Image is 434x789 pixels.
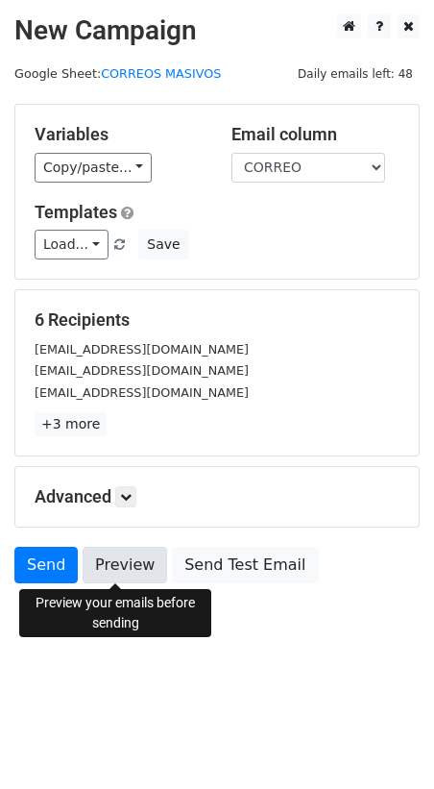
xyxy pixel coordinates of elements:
[35,385,249,400] small: [EMAIL_ADDRESS][DOMAIN_NAME]
[291,66,420,81] a: Daily emails left: 48
[291,63,420,85] span: Daily emails left: 48
[19,589,211,637] div: Preview your emails before sending
[35,153,152,183] a: Copy/paste...
[35,124,203,145] h5: Variables
[231,124,399,145] h5: Email column
[35,202,117,222] a: Templates
[172,547,318,583] a: Send Test Email
[35,363,249,378] small: [EMAIL_ADDRESS][DOMAIN_NAME]
[14,14,420,47] h2: New Campaign
[35,412,107,436] a: +3 more
[14,66,221,81] small: Google Sheet:
[338,697,434,789] div: Widget de chat
[101,66,221,81] a: CORREOS MASIVOS
[338,697,434,789] iframe: Chat Widget
[35,342,249,357] small: [EMAIL_ADDRESS][DOMAIN_NAME]
[35,230,108,259] a: Load...
[138,230,188,259] button: Save
[14,547,78,583] a: Send
[35,309,399,331] h5: 6 Recipients
[83,547,167,583] a: Preview
[35,486,399,507] h5: Advanced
